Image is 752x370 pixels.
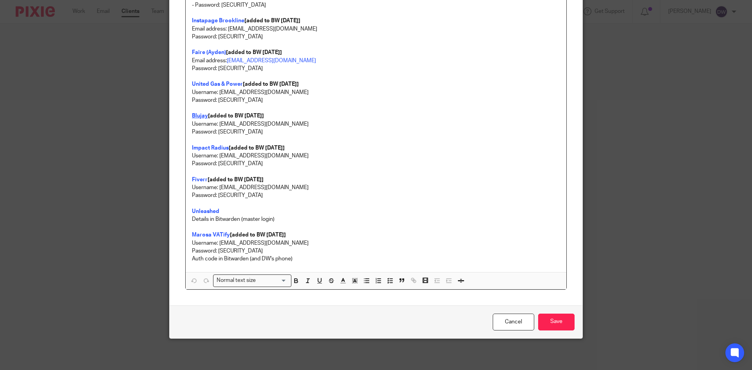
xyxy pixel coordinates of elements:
[192,65,560,72] p: Password: [SECURITY_DATA]
[493,314,534,330] a: Cancel
[192,145,229,151] a: Impact Radius
[192,18,244,23] a: Instapage Brookline
[192,209,219,214] a: Unleashed
[192,96,560,104] p: Password: [SECURITY_DATA]
[229,145,285,151] strong: [added to BW [DATE]]
[192,81,243,87] a: United Gas & Power
[192,1,560,9] p: - Password: [SECURITY_DATA]
[192,113,208,119] a: Blujay
[192,25,560,33] p: Email address: [EMAIL_ADDRESS][DOMAIN_NAME]
[192,88,560,96] p: Username: [EMAIL_ADDRESS][DOMAIN_NAME]
[192,232,230,238] a: Marosa VATify
[192,184,560,191] p: Username: [EMAIL_ADDRESS][DOMAIN_NAME]
[230,232,286,238] strong: [added to BW [DATE]]
[192,247,560,255] p: Password: [SECURITY_DATA]
[192,128,560,136] p: Password: [SECURITY_DATA]
[192,215,560,223] p: Details in Bitwarden (master login)
[227,58,316,63] a: [EMAIL_ADDRESS][DOMAIN_NAME]
[192,33,560,41] p: Password: [SECURITY_DATA]
[215,276,258,285] span: Normal text size
[243,81,299,87] strong: [added to BW [DATE]]
[208,177,264,182] strong: [added to BW [DATE]]
[258,276,287,285] input: Search for option
[192,120,560,128] p: Username: [EMAIL_ADDRESS][DOMAIN_NAME]
[244,18,300,23] strong: [added to BW [DATE]]
[192,177,208,182] a: Fiverr
[213,274,291,287] div: Search for option
[538,314,575,330] input: Save
[208,113,264,119] strong: [added to BW [DATE]]
[192,191,560,199] p: Password: [SECURITY_DATA]
[192,255,560,263] p: Auth code in Bitwarden (and DW's phone)
[192,152,560,160] p: Username: [EMAIL_ADDRESS][DOMAIN_NAME]
[192,50,226,55] a: Faire (Ayden)
[192,239,560,247] p: Username: [EMAIL_ADDRESS][DOMAIN_NAME]
[192,57,560,65] p: Email address:
[192,160,560,168] p: Password: [SECURITY_DATA]
[226,50,282,55] strong: [added to BW [DATE]]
